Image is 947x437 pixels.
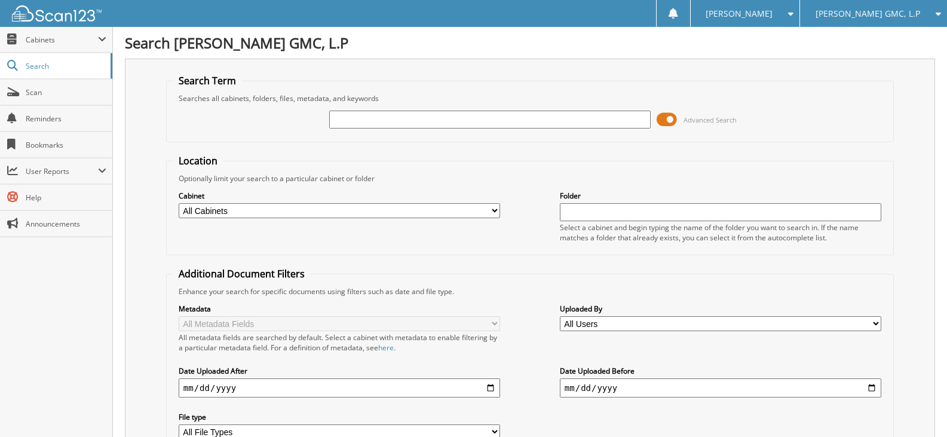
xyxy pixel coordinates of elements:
[26,166,98,176] span: User Reports
[179,332,500,353] div: All metadata fields are searched by default. Select a cabinet with metadata to enable filtering b...
[179,366,500,376] label: Date Uploaded After
[560,366,881,376] label: Date Uploaded Before
[179,378,500,398] input: start
[179,304,500,314] label: Metadata
[173,173,887,184] div: Optionally limit your search to a particular cabinet or folder
[560,378,881,398] input: end
[173,93,887,103] div: Searches all cabinets, folders, files, metadata, and keywords
[26,140,106,150] span: Bookmarks
[125,33,935,53] h1: Search [PERSON_NAME] GMC, L.P
[378,343,394,353] a: here
[26,192,106,203] span: Help
[706,10,773,17] span: [PERSON_NAME]
[560,222,881,243] div: Select a cabinet and begin typing the name of the folder you want to search in. If the name match...
[173,286,887,297] div: Enhance your search for specific documents using filters such as date and file type.
[560,304,881,314] label: Uploaded By
[560,191,881,201] label: Folder
[173,267,311,280] legend: Additional Document Filters
[26,35,98,45] span: Cabinets
[26,61,105,71] span: Search
[684,115,737,124] span: Advanced Search
[12,5,102,22] img: scan123-logo-white.svg
[173,74,242,87] legend: Search Term
[173,154,223,167] legend: Location
[26,87,106,97] span: Scan
[26,114,106,124] span: Reminders
[26,219,106,229] span: Announcements
[179,191,500,201] label: Cabinet
[816,10,920,17] span: [PERSON_NAME] GMC, L.P
[179,412,500,422] label: File type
